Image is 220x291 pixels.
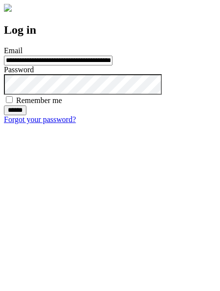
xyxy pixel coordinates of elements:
[4,115,76,124] a: Forgot your password?
[16,96,62,104] label: Remember me
[4,4,12,12] img: logo-4e3dc11c47720685a147b03b5a06dd966a58ff35d612b21f08c02c0306f2b779.png
[4,65,34,74] label: Password
[4,46,22,55] label: Email
[4,23,216,37] h2: Log in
